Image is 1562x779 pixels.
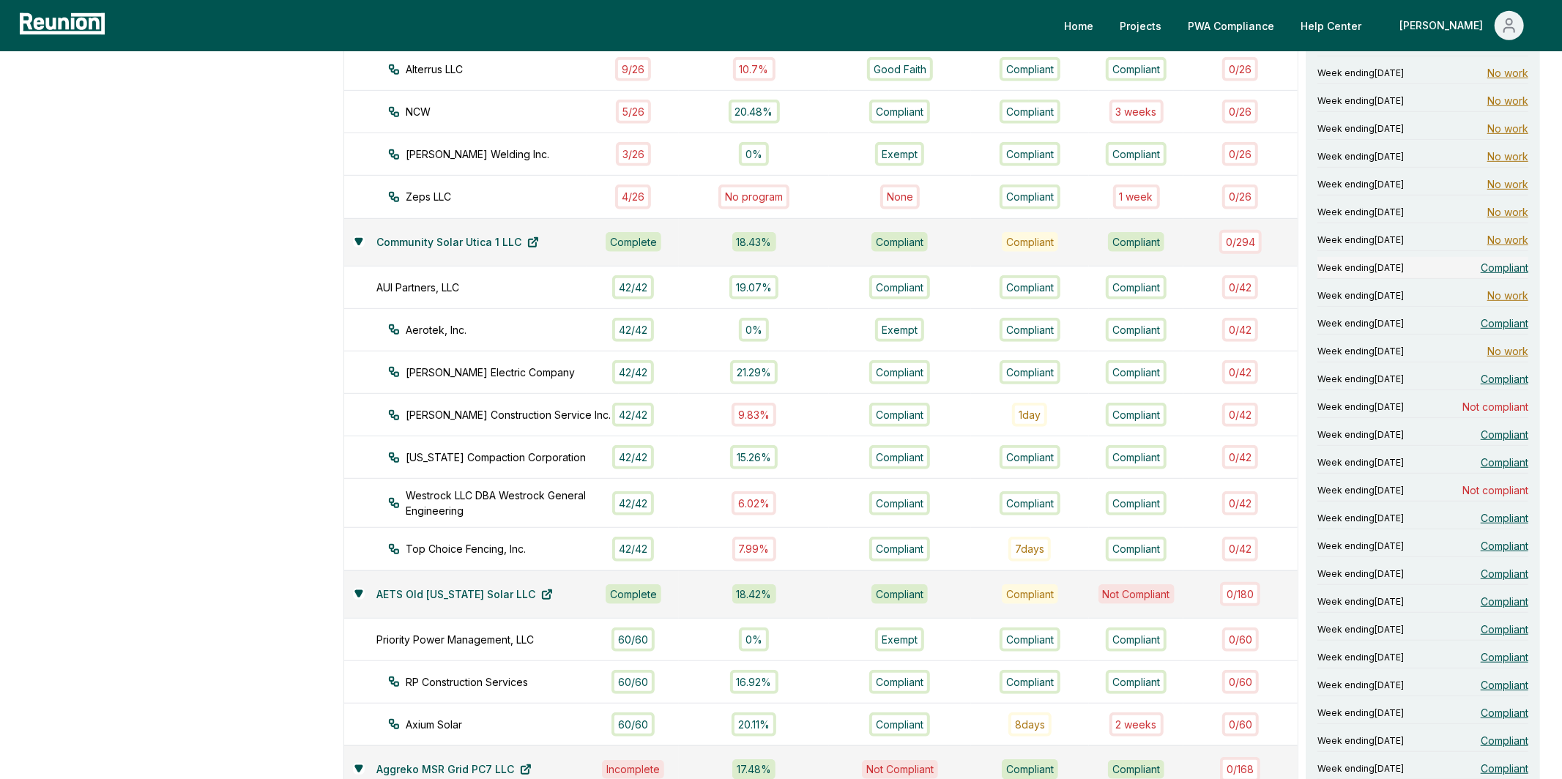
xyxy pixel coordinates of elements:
[1317,763,1404,775] span: Week ending [DATE]
[1222,184,1258,209] div: 0 / 26
[388,146,614,162] div: [PERSON_NAME] Welding Inc.
[1222,360,1258,384] div: 0 / 42
[732,712,776,737] div: 20.11%
[1222,627,1259,652] div: 0 / 60
[1109,712,1164,737] div: 2 week s
[869,491,930,515] div: Compliant
[869,403,930,427] div: Compliant
[1462,482,1528,498] span: Not compliant
[1106,403,1167,427] div: Compliant
[739,142,769,166] div: 0%
[1289,11,1373,40] a: Help Center
[1002,232,1058,252] div: Compliant
[732,584,776,604] div: 18.42 %
[1481,761,1528,776] span: Compliant
[1222,318,1258,342] div: 0 / 42
[1487,149,1528,164] span: No work
[1052,11,1105,40] a: Home
[1317,206,1404,218] span: Week ending [DATE]
[1481,538,1528,553] span: Compliant
[1222,445,1258,469] div: 0 / 42
[732,403,776,427] div: 9.83%
[729,275,778,299] div: 19.07%
[1481,622,1528,637] span: Compliant
[1399,11,1489,40] div: [PERSON_NAME]
[1481,649,1528,665] span: Compliant
[1487,343,1528,359] span: No work
[1317,318,1404,329] span: Week ending [DATE]
[612,537,654,561] div: 42 / 42
[1000,360,1060,384] div: Compliant
[1106,670,1167,694] div: Compliant
[1222,275,1258,299] div: 0 / 42
[388,450,614,465] div: [US_STATE] Compaction Corporation
[1317,596,1404,608] span: Week ending [DATE]
[1220,582,1260,606] div: 0 / 180
[1222,403,1258,427] div: 0 / 42
[880,184,920,209] div: None
[388,674,614,690] div: RP Construction Services
[1487,288,1528,303] span: No work
[1317,151,1404,163] span: Week ending [DATE]
[1481,705,1528,720] span: Compliant
[1000,275,1060,299] div: Compliant
[1222,100,1258,124] div: 0 / 26
[739,318,769,342] div: 0%
[616,100,651,124] div: 5 / 26
[1317,707,1404,719] span: Week ending [DATE]
[718,184,789,209] div: No program
[615,184,651,209] div: 4 / 26
[869,275,930,299] div: Compliant
[612,445,654,469] div: 42 / 42
[1000,670,1060,694] div: Compliant
[1481,566,1528,581] span: Compliant
[732,759,776,779] div: 17.48 %
[869,360,930,384] div: Compliant
[732,491,776,515] div: 6.02%
[1109,100,1164,124] div: 3 week s
[1108,760,1164,779] div: Compliant
[1317,679,1404,691] span: Week ending [DATE]
[611,627,655,652] div: 60 / 60
[733,57,776,81] div: 10.7%
[1388,11,1536,40] button: [PERSON_NAME]
[1222,712,1259,737] div: 0 / 60
[606,584,661,603] div: Complete
[1222,491,1258,515] div: 0 / 42
[388,189,614,204] div: Zeps LLC
[1317,735,1404,747] span: Week ending [DATE]
[1481,260,1528,275] span: Compliant
[1002,759,1058,779] div: Compliant
[869,712,930,737] div: Compliant
[615,57,651,81] div: 9 / 26
[1000,445,1060,469] div: Compliant
[1222,670,1259,694] div: 0 / 60
[739,627,769,652] div: 0%
[1106,318,1167,342] div: Compliant
[388,322,614,338] div: Aerotek, Inc.
[388,488,614,518] div: Westrock LLC DBA Westrock General Engineering
[612,403,654,427] div: 42 / 42
[1481,594,1528,609] span: Compliant
[1487,121,1528,136] span: No work
[376,280,602,295] div: AUI Partners, LLC
[1481,510,1528,526] span: Compliant
[1481,455,1528,470] span: Compliant
[365,228,551,257] a: Community Solar Utica 1 LLC
[1317,95,1404,107] span: Week ending [DATE]
[1317,262,1404,274] span: Week ending [DATE]
[1317,485,1404,496] span: Week ending [DATE]
[1317,512,1404,524] span: Week ending [DATE]
[871,232,928,251] div: Compliant
[732,537,776,561] div: 7.99%
[1487,232,1528,247] span: No work
[1000,100,1060,124] div: Compliant
[1219,230,1262,254] div: 0 / 294
[388,61,614,77] div: Alterrus LLC
[1106,360,1167,384] div: Compliant
[1487,204,1528,220] span: No work
[1317,540,1404,552] span: Week ending [DATE]
[1487,93,1528,108] span: No work
[1317,123,1404,135] span: Week ending [DATE]
[388,104,614,119] div: NCW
